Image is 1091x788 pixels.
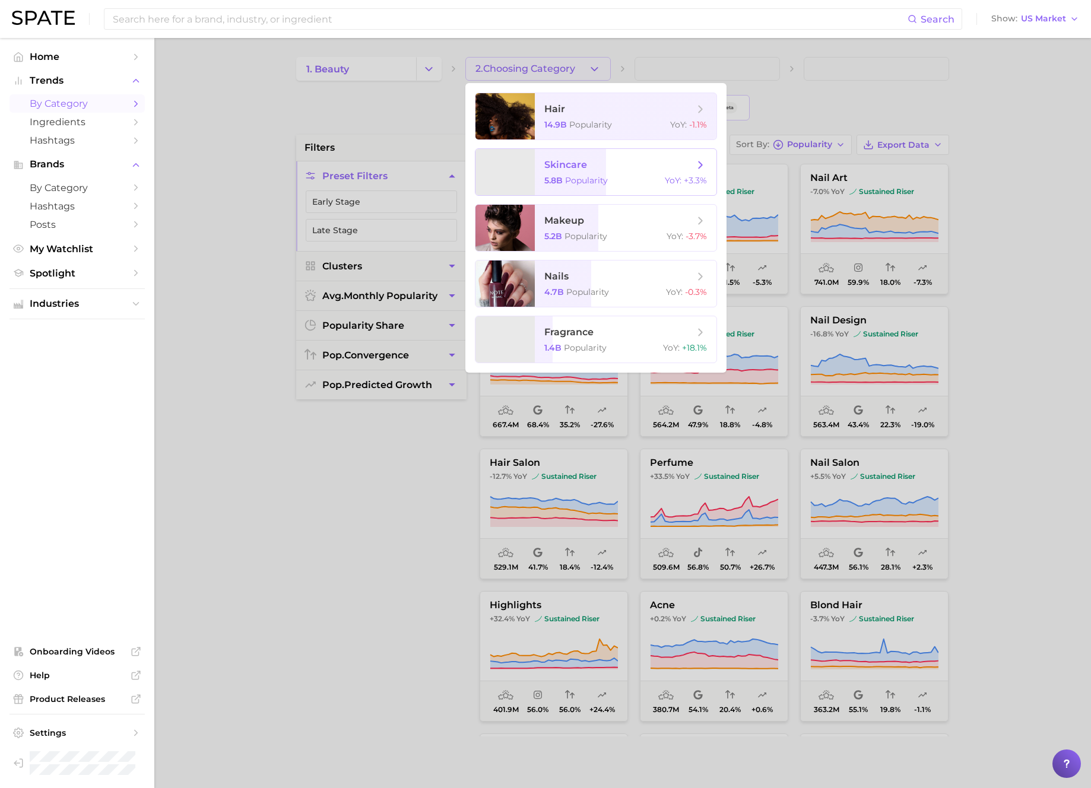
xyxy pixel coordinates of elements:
span: 14.9b [544,119,567,130]
a: Product Releases [9,690,145,708]
a: Help [9,666,145,684]
span: -1.1% [689,119,707,130]
span: YoY : [663,342,680,353]
span: by Category [30,98,125,109]
a: Log out. Currently logged in as Pro User with e-mail spate.pro@test.test. [9,748,145,779]
span: Hashtags [30,135,125,146]
span: My Watchlist [30,243,125,255]
span: Hashtags [30,201,125,212]
span: Popularity [566,287,609,297]
span: YoY : [667,231,683,242]
span: Spotlight [30,268,125,279]
a: Hashtags [9,197,145,215]
span: Home [30,51,125,62]
span: Posts [30,219,125,230]
a: by Category [9,94,145,113]
span: Search [921,14,954,25]
button: Trends [9,72,145,90]
span: US Market [1021,15,1066,22]
span: Onboarding Videos [30,646,125,657]
a: Home [9,47,145,66]
span: Popularity [565,175,608,186]
span: +18.1% [682,342,707,353]
span: 5.8b [544,175,563,186]
span: fragrance [544,326,594,338]
span: skincare [544,159,587,170]
span: Trends [30,75,125,86]
a: Settings [9,724,145,742]
span: +3.3% [684,175,707,186]
span: makeup [544,215,584,226]
span: 5.2b [544,231,562,242]
span: Popularity [564,342,607,353]
ul: 2.Choosing Category [465,83,727,373]
a: by Category [9,179,145,197]
span: YoY : [666,287,683,297]
span: Help [30,670,125,681]
a: Onboarding Videos [9,643,145,660]
span: by Category [30,182,125,193]
span: Product Releases [30,694,125,704]
span: YoY : [670,119,687,130]
a: Ingredients [9,113,145,131]
span: -0.3% [685,287,707,297]
button: ShowUS Market [988,11,1082,27]
span: YoY : [665,175,681,186]
span: nails [544,271,569,282]
button: Brands [9,155,145,173]
span: Ingredients [30,116,125,128]
span: Show [991,15,1017,22]
span: hair [544,103,565,115]
span: 1.4b [544,342,562,353]
a: Posts [9,215,145,234]
span: Settings [30,727,125,738]
button: Industries [9,295,145,313]
span: Popularity [564,231,607,242]
a: My Watchlist [9,240,145,258]
input: Search here for a brand, industry, or ingredient [112,9,908,29]
span: Popularity [569,119,612,130]
span: 4.7b [544,287,564,297]
span: -3.7% [686,231,707,242]
span: Brands [30,159,125,170]
span: Industries [30,298,125,309]
a: Hashtags [9,131,145,150]
img: SPATE [12,11,75,25]
a: Spotlight [9,264,145,282]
